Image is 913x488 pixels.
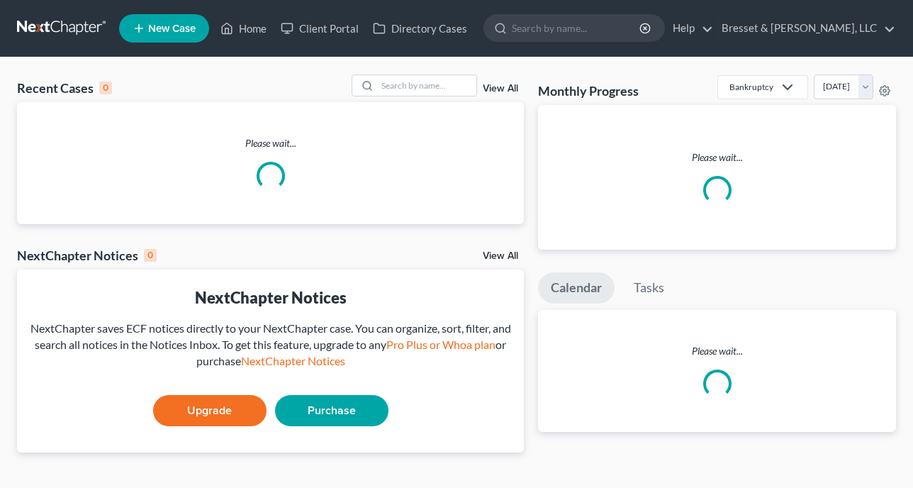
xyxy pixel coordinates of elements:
p: Please wait... [538,344,896,358]
a: Tasks [621,272,677,304]
p: Please wait... [549,150,885,165]
a: Directory Cases [366,16,474,41]
a: Calendar [538,272,615,304]
a: Home [213,16,274,41]
div: Recent Cases [17,79,112,96]
a: Purchase [275,395,388,426]
a: Client Portal [274,16,366,41]
input: Search by name... [512,15,642,41]
p: Please wait... [17,136,524,150]
a: View All [483,251,518,261]
div: NextChapter Notices [28,287,512,309]
a: Upgrade [153,395,267,426]
a: Bresset & [PERSON_NAME], LLC [715,16,895,41]
input: Search by name... [377,75,476,96]
div: 0 [99,82,112,94]
span: New Case [148,23,196,34]
div: NextChapter saves ECF notices directly to your NextChapter case. You can organize, sort, filter, ... [28,321,512,370]
a: View All [483,84,518,94]
h3: Monthly Progress [538,82,639,99]
a: Pro Plus or Whoa plan [386,338,495,351]
a: Help [666,16,713,41]
div: Bankruptcy [729,81,773,93]
div: NextChapter Notices [17,247,157,264]
a: NextChapter Notices [241,354,345,367]
div: 0 [144,249,157,262]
